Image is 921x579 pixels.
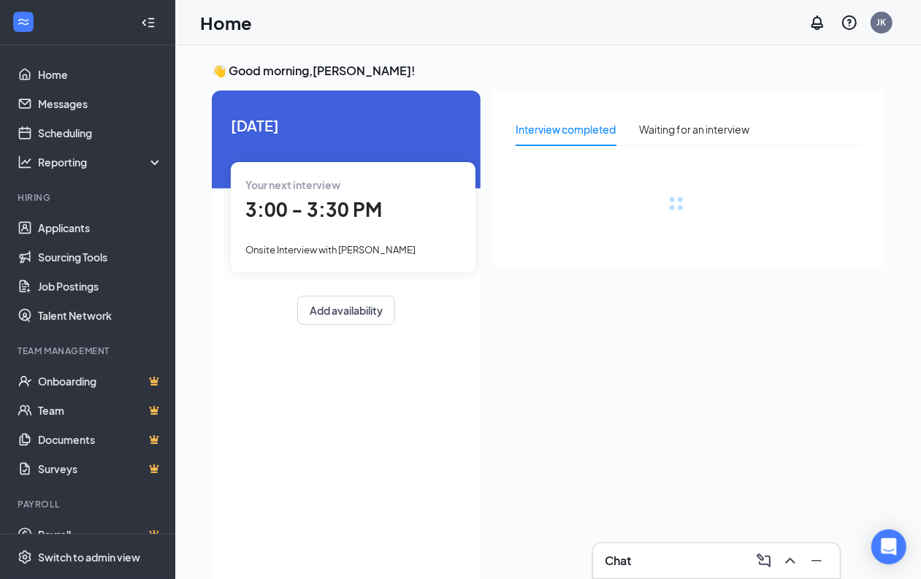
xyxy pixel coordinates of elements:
a: Messages [38,89,163,118]
a: Talent Network [38,301,163,330]
a: Job Postings [38,272,163,301]
button: ComposeMessage [752,549,776,572]
div: Waiting for an interview [639,121,749,137]
h3: 👋 Good morning, [PERSON_NAME] ! [212,63,884,79]
div: Open Intercom Messenger [871,529,906,564]
svg: Collapse [141,15,156,30]
a: PayrollCrown [38,520,163,549]
button: Add availability [297,296,395,325]
div: Payroll [18,498,160,510]
h3: Chat [605,553,631,569]
a: OnboardingCrown [38,367,163,396]
div: Reporting [38,155,164,169]
a: SurveysCrown [38,454,163,483]
a: Home [38,60,163,89]
div: Interview completed [516,121,616,137]
svg: Analysis [18,155,32,169]
a: TeamCrown [38,396,163,425]
svg: Settings [18,550,32,564]
span: Onsite Interview with [PERSON_NAME] [245,244,416,256]
button: Minimize [805,549,828,572]
h1: Home [200,10,252,35]
svg: WorkstreamLogo [16,15,31,29]
a: Sourcing Tools [38,242,163,272]
span: 3:00 - 3:30 PM [245,197,382,221]
a: Scheduling [38,118,163,147]
svg: Minimize [808,552,825,570]
a: Applicants [38,213,163,242]
svg: Notifications [809,14,826,31]
span: [DATE] [231,114,462,137]
span: Your next interview [245,178,340,191]
div: JK [877,16,887,28]
svg: ChevronUp [781,552,799,570]
svg: ComposeMessage [755,552,773,570]
a: DocumentsCrown [38,425,163,454]
button: ChevronUp [779,549,802,572]
div: Hiring [18,191,160,204]
div: Team Management [18,345,160,357]
div: Switch to admin view [38,550,140,564]
svg: QuestionInfo [841,14,858,31]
